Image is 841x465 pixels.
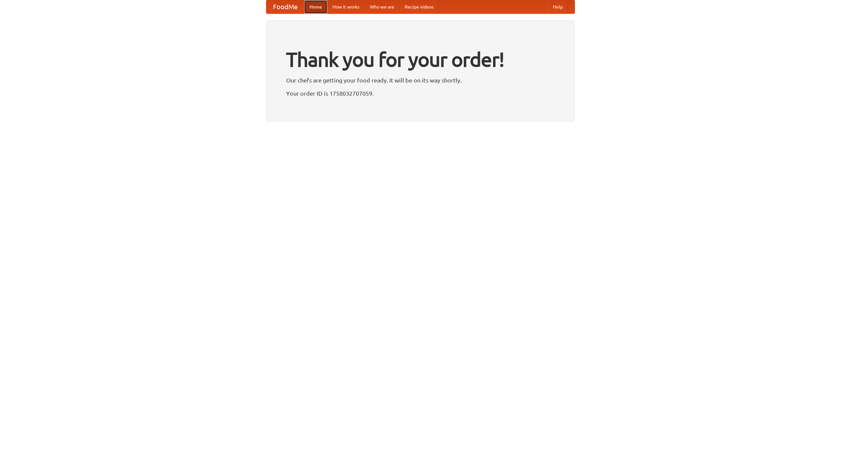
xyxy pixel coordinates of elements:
[286,75,555,85] p: Our chefs are getting your food ready. It will be on its way shortly.
[548,0,568,13] a: Help
[365,0,399,13] a: Who we are
[399,0,439,13] a: Recipe videos
[266,0,304,13] a: FoodMe
[286,44,555,75] h1: Thank you for your order!
[286,88,555,98] p: Your order ID is 1758032707059.
[304,0,327,13] a: Home
[327,0,365,13] a: How it works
